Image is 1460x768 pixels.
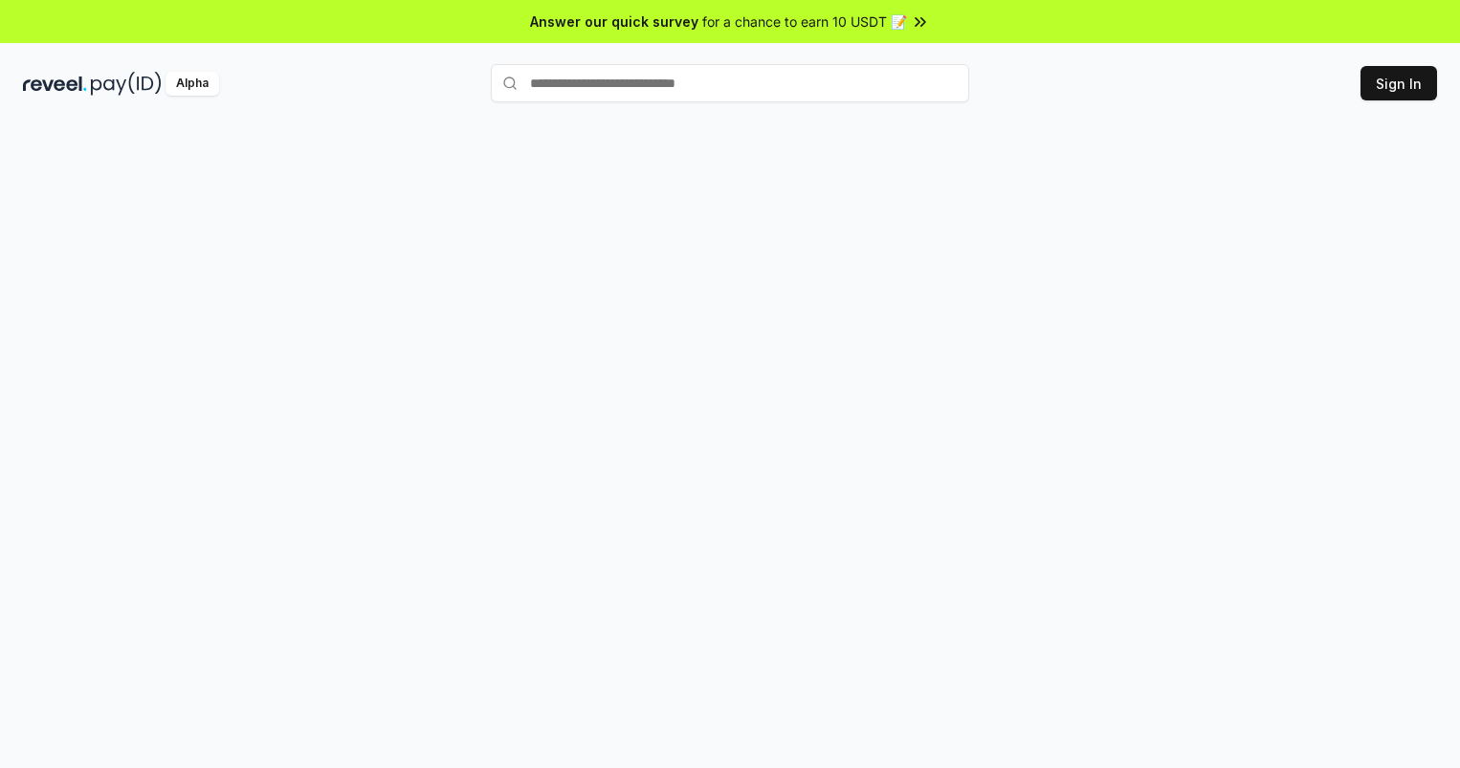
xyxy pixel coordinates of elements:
span: for a chance to earn 10 USDT 📝 [702,11,907,32]
img: pay_id [91,72,162,96]
img: reveel_dark [23,72,87,96]
button: Sign In [1360,66,1437,100]
span: Answer our quick survey [530,11,698,32]
div: Alpha [166,72,219,96]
